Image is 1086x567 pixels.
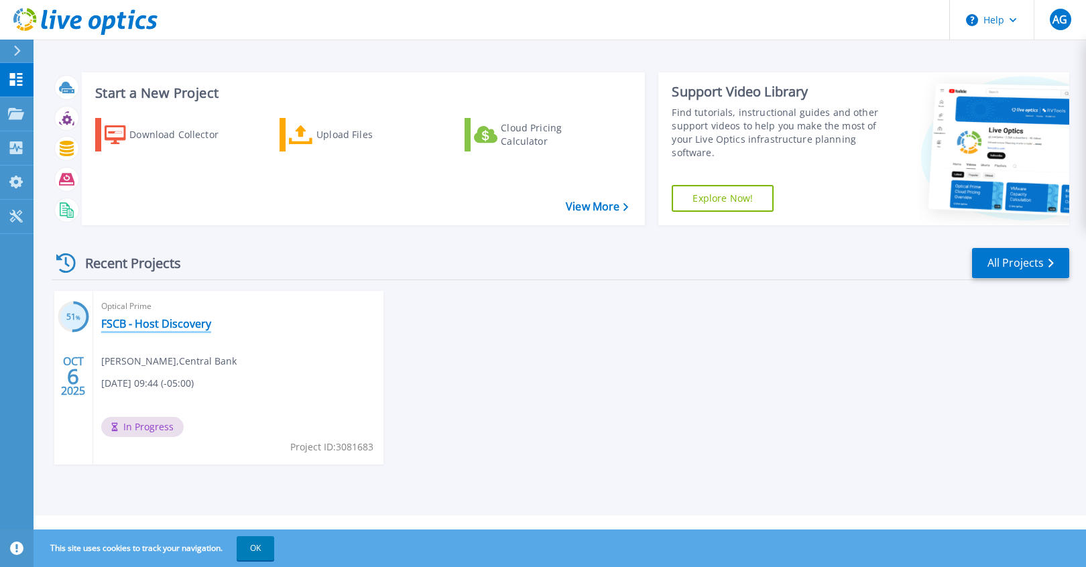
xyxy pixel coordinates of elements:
[101,317,211,330] a: FSCB - Host Discovery
[76,314,80,321] span: %
[101,354,237,369] span: [PERSON_NAME] , Central Bank
[501,121,608,148] div: Cloud Pricing Calculator
[129,121,237,148] div: Download Collector
[566,200,628,213] a: View More
[60,352,86,401] div: OCT 2025
[672,106,879,160] div: Find tutorials, instructional guides and other support videos to help you make the most of your L...
[972,248,1069,278] a: All Projects
[52,247,199,279] div: Recent Projects
[316,121,424,148] div: Upload Files
[280,118,429,151] a: Upload Files
[672,83,879,101] div: Support Video Library
[37,536,274,560] span: This site uses cookies to track your navigation.
[290,440,373,454] span: Project ID: 3081683
[101,376,194,391] span: [DATE] 09:44 (-05:00)
[101,417,184,437] span: In Progress
[95,118,245,151] a: Download Collector
[95,86,628,101] h3: Start a New Project
[1052,14,1067,25] span: AG
[58,310,89,325] h3: 51
[237,536,274,560] button: OK
[465,118,614,151] a: Cloud Pricing Calculator
[672,185,774,212] a: Explore Now!
[101,299,375,314] span: Optical Prime
[67,371,79,382] span: 6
